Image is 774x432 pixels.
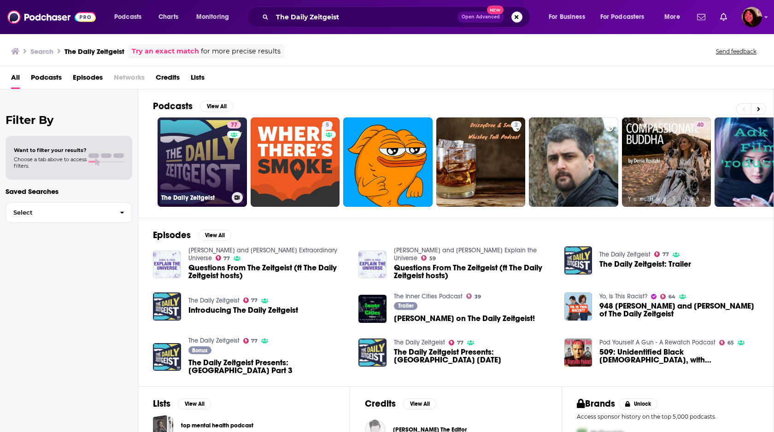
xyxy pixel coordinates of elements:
button: View All [198,230,231,241]
a: PodcastsView All [153,100,233,112]
a: 2 [511,121,522,128]
img: Questions From The Zeitgeist (ft The Daily Zeitgeist hosts) [153,251,181,279]
a: Introducing The Daily Zeitgeist [188,306,298,314]
span: Bonus [192,348,207,353]
a: The Daily Zeitgeist Presents: Santa University 12.24.17 [394,348,553,364]
span: Episodes [73,70,103,89]
button: open menu [594,10,658,24]
h2: Brands [577,398,615,409]
a: All [11,70,20,89]
span: 39 [475,295,481,299]
a: 5 [251,117,340,207]
button: Select [6,202,132,223]
a: 39 [466,293,481,299]
button: Show profile menu [742,7,762,27]
img: The Daily Zeitgeist: Trailer [564,246,592,274]
a: The Daily Zeitgeist [394,339,445,346]
a: EpisodesView All [153,229,231,241]
img: 948 Miles Gray and Jack O’Brien of The Daily Zeitgeist [564,292,592,321]
a: Daniel and Kelly’s Extraordinary Universe [188,246,337,262]
span: 40 [697,121,704,130]
button: View All [200,101,233,112]
a: 77 [243,298,258,303]
span: For Podcasters [600,11,645,23]
a: Try an exact match [132,46,199,57]
span: Open Advanced [462,15,500,19]
a: The Daily Zeitgeist [188,297,240,304]
span: New [487,6,504,14]
span: Questions From The Zeitgeist (ft The Daily Zeitgeist hosts) [394,264,553,280]
span: 948 [PERSON_NAME] and [PERSON_NAME] of The Daily Zeitgeist [599,302,759,318]
span: 77 [223,257,230,261]
h2: Episodes [153,229,191,241]
button: View All [178,398,211,409]
img: Questions From The Zeitgeist (ft The Daily Zeitgeist hosts) [358,251,387,279]
img: Podchaser - Follow, Share and Rate Podcasts [7,8,96,26]
span: The Daily Zeitgeist Presents: [GEOGRAPHIC_DATA] [DATE] [394,348,553,364]
a: 40 [622,117,711,207]
button: open menu [658,10,692,24]
a: 77 [227,121,241,128]
span: 77 [457,341,463,345]
a: CreditsView All [365,398,436,409]
h3: The Daily Zeitgeist [161,194,228,202]
span: Podcasts [31,70,62,89]
span: Logged in as Kathryn-Musilek [742,7,762,27]
a: Daniel and Jorge Explain the Universe [394,246,537,262]
a: The Inner Cities Podcast [394,292,463,300]
a: The Daily Zeitgeist Presents: Santa University Part 3 [153,343,181,371]
img: 509: Unidentified Black Males, with Miles Gray of The Daily Zeitgeist [564,339,592,367]
span: Lists [191,70,205,89]
span: Select [6,210,112,216]
a: Credits [156,70,180,89]
h3: The Daily Zeitgeist [64,47,124,56]
a: Yo, Is This Racist? [599,292,647,300]
button: Send feedback [713,47,759,55]
span: 77 [251,298,258,303]
a: The Daily Zeitgeist: Trailer [599,260,691,268]
span: Trailer [398,303,414,309]
span: The Daily Zeitgeist Presents: [GEOGRAPHIC_DATA] Part 3 [188,359,348,374]
input: Search podcasts, credits, & more... [272,10,457,24]
span: [PERSON_NAME] on The Daily Zeitgeist! [394,315,535,322]
span: Podcasts [114,11,141,23]
span: for more precise results [201,46,281,57]
img: User Profile [742,7,762,27]
h2: Filter By [6,113,132,127]
span: 77 [663,252,669,257]
a: 77The Daily Zeitgeist [158,117,247,207]
span: Want to filter your results? [14,147,87,153]
span: 509: Unidentified Black [DEMOGRAPHIC_DATA], with [PERSON_NAME] of The Daily Zeitgeist [599,348,759,364]
span: Choose a tab above to access filters. [14,156,87,169]
a: 77 [216,255,230,261]
a: The Daily Zeitgeist [188,337,240,344]
span: 65 [727,341,734,345]
h2: Lists [153,398,170,409]
span: 59 [429,257,436,261]
span: For Business [549,11,585,23]
a: 77 [243,338,258,344]
a: 40 [693,121,707,128]
a: 77 [449,340,463,345]
img: Introducing The Daily Zeitgeist [153,292,181,321]
a: 59 [421,255,436,261]
a: 64 [660,294,675,299]
img: The Daily Zeitgeist Presents: Santa University 12.24.17 [358,339,387,367]
span: 5 [326,121,329,130]
a: ListsView All [153,398,211,409]
a: Zell's on The Daily Zeitgeist! [358,295,387,323]
p: Access sponsor history on the top 5,000 podcasts. [577,413,759,420]
a: Show notifications dropdown [716,9,731,25]
span: Charts [158,11,178,23]
button: open menu [542,10,597,24]
a: 65 [719,340,734,345]
a: Charts [152,10,184,24]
